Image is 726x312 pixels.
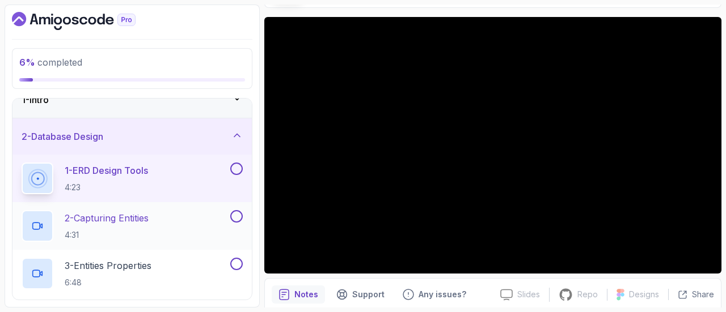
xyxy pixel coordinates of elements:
p: Designs [629,289,659,300]
p: 4:31 [65,229,149,241]
h3: 2 - Database Design [22,130,103,143]
button: Feedback button [396,285,473,304]
span: 6 % [19,57,35,68]
p: 4:23 [65,182,148,193]
button: 3-Entities Properties6:48 [22,258,243,289]
p: 2 - Capturing Entities [65,211,149,225]
iframe: 1 - ERD Design Tool [264,17,721,273]
button: 1-Intro [12,82,252,118]
button: Support button [330,285,391,304]
span: completed [19,57,82,68]
a: Dashboard [12,12,162,30]
button: Share [668,289,714,300]
h3: 1 - Intro [22,93,49,106]
button: 1-ERD Design Tools4:23 [22,163,243,194]
p: 1 - ERD Design Tools [65,164,148,177]
p: 3 - Entities Properties [65,259,151,272]
p: Any issues? [419,289,466,300]
button: 2-Capturing Entities4:31 [22,210,243,242]
p: Repo [577,289,598,300]
p: Support [352,289,385,300]
p: Slides [517,289,540,300]
p: Notes [294,289,318,300]
button: notes button [272,285,325,304]
p: Share [692,289,714,300]
button: 2-Database Design [12,118,252,155]
p: 6:48 [65,277,151,288]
